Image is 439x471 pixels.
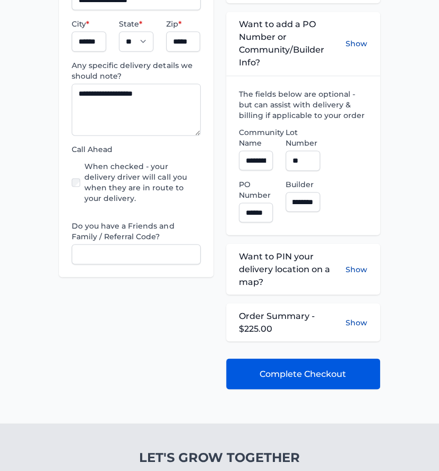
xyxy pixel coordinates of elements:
[72,60,200,81] label: Any specific delivery details we should note?
[84,161,200,204] label: When checked - your delivery driver will call you when they are in route to your delivery.
[82,449,357,466] h4: Let's Grow Together
[226,358,380,389] button: Complete Checkout
[239,18,346,69] span: Want to add a PO Number or Community/Builder Info?
[239,127,273,148] label: Community Name
[119,19,153,29] label: State
[239,89,367,121] label: The fields below are optional - but can assist with delivery & billing if applicable to your order
[239,250,346,288] span: Want to PIN your delivery location on a map?
[239,309,346,335] span: Order Summary - $225.00
[72,144,200,155] label: Call Ahead
[286,127,320,148] label: Lot Number
[260,367,346,380] span: Complete Checkout
[346,250,367,288] button: Show
[346,317,367,327] button: Show
[166,19,201,29] label: Zip
[72,221,200,242] label: Do you have a Friends and Family / Referral Code?
[239,179,273,200] label: PO Number
[72,19,106,29] label: City
[286,179,320,190] label: Builder
[346,18,367,69] button: Show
